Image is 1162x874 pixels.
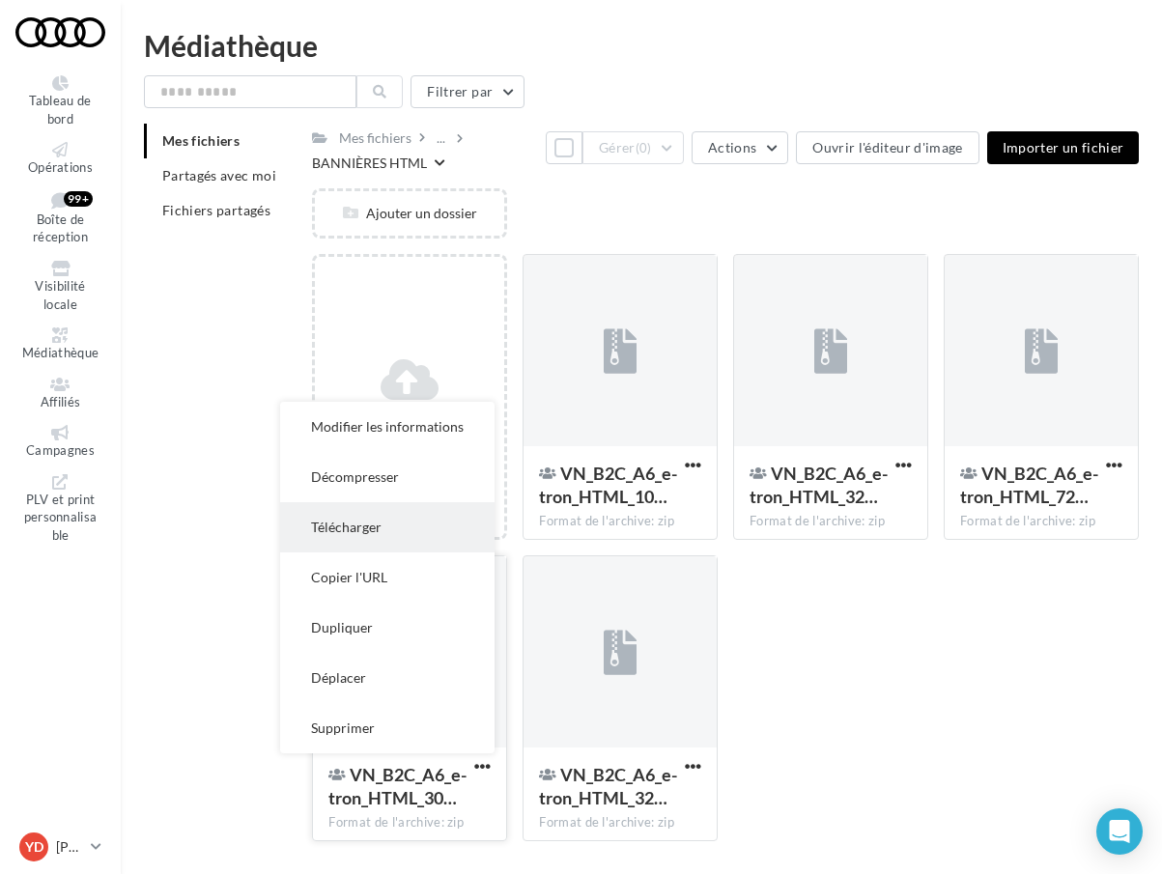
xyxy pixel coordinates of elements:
a: PLV et print personnalisable [15,470,105,548]
div: Format de l'archive: zip [539,814,701,832]
span: VN_B2C_A6_e-tron_HTML_728x90 [960,463,1098,507]
button: Télécharger [280,502,495,552]
div: Ajouter un dossier [315,204,504,223]
button: Modifier les informations [280,402,495,452]
button: Filtrer par [411,75,524,108]
button: Déplacer [280,653,495,703]
a: Visibilité locale [15,257,105,316]
button: Supprimer [280,703,495,753]
button: Copier l'URL [280,552,495,603]
span: Partagés avec moi [162,167,276,183]
span: Médiathèque [22,345,99,360]
a: Campagnes [15,421,105,463]
button: Importer un fichier [987,131,1140,164]
a: Médiathèque [15,324,105,365]
div: Format de l'archive: zip [539,513,701,530]
a: Boîte de réception 99+ [15,187,105,249]
div: Médiathèque [144,31,1139,60]
button: Ouvrir l'éditeur d'image [796,131,978,164]
span: VN_B2C_A6_e-tron_HTML_320x50 [539,764,677,808]
a: YD [PERSON_NAME] [15,829,105,865]
span: VN_B2C_A6_e-tron_HTML_1000x200 [539,463,677,507]
a: Affiliés [15,373,105,414]
div: Format de l'archive: zip [328,814,491,832]
span: (0) [636,140,652,155]
div: 99+ [64,191,93,207]
span: Mes fichiers [162,132,240,149]
div: Format de l'archive: zip [750,513,912,530]
span: PLV et print personnalisable [24,492,98,543]
a: Tableau de bord [15,71,105,130]
button: Dupliquer [280,603,495,653]
button: Gérer(0) [582,131,684,164]
span: Importer un fichier [1003,139,1124,155]
span: YD [25,837,43,857]
button: Actions [692,131,788,164]
div: BANNIÈRES HTML [312,154,427,173]
span: Tableau de bord [29,93,91,127]
div: ... [433,125,449,152]
span: Campagnes [26,442,95,458]
a: Opérations [15,138,105,180]
div: Mes fichiers [339,128,411,148]
div: Format de l'archive: zip [960,513,1122,530]
p: [PERSON_NAME] [56,837,83,857]
span: VN_B2C_A6_e-tron_HTML_300x600 [328,764,467,808]
span: Actions [708,139,756,155]
div: Open Intercom Messenger [1096,808,1143,855]
span: Boîte de réception [33,211,88,245]
span: Affiliés [41,394,81,409]
span: Fichiers partagés [162,202,270,218]
span: Visibilité locale [35,278,85,312]
span: Opérations [28,159,93,175]
span: VN_B2C_A6_e-tron_HTML_320x480 [750,463,888,507]
button: Décompresser [280,452,495,502]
